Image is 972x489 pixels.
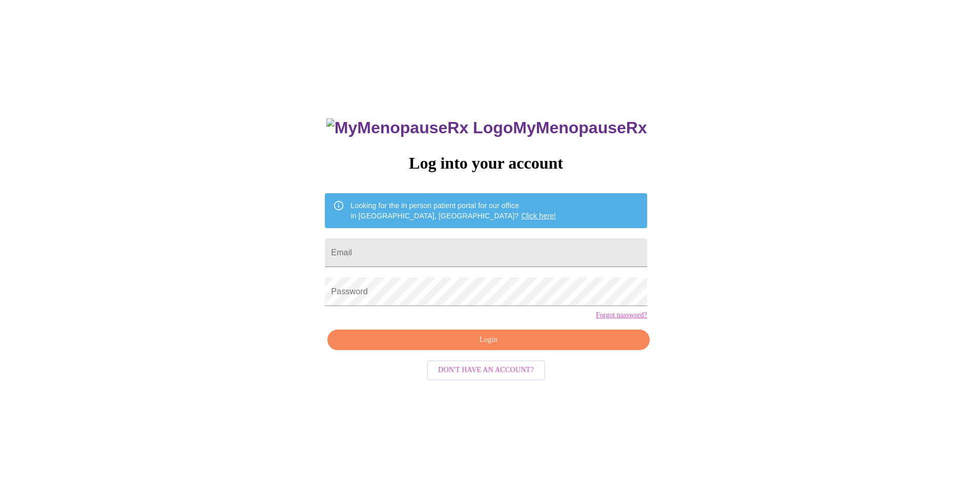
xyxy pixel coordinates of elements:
span: Don't have an account? [438,364,534,377]
img: MyMenopauseRx Logo [326,118,513,137]
div: Looking for the in person patient portal for our office in [GEOGRAPHIC_DATA], [GEOGRAPHIC_DATA]? [350,196,556,225]
button: Don't have an account? [427,360,545,380]
h3: Log into your account [325,154,647,173]
a: Don't have an account? [424,365,548,374]
button: Login [327,330,649,351]
a: Click here! [521,212,556,220]
a: Forgot password? [596,311,647,319]
span: Login [339,334,637,347]
h3: MyMenopauseRx [326,118,647,137]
